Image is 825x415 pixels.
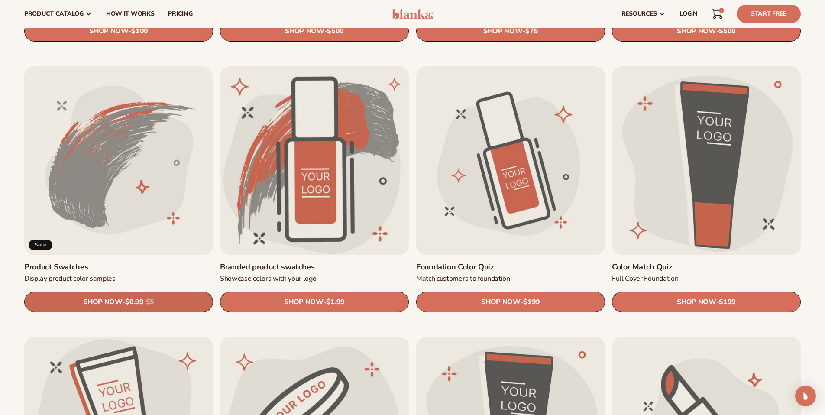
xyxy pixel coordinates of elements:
[131,28,148,36] span: $100
[24,262,213,272] a: Product Swatches
[719,28,736,36] span: $500
[525,28,538,36] span: $75
[24,21,213,42] a: SHOP NOW- $100
[220,262,409,272] a: Branded product swatches
[719,298,736,306] span: $199
[83,298,122,306] span: SHOP NOW
[612,292,801,312] a: SHOP NOW- $199
[483,27,522,36] span: SHOP NOW
[220,292,409,312] a: SHOP NOW- $1.99
[721,8,721,13] span: 2
[24,292,213,312] a: SHOP NOW- $0.99 $5
[481,298,520,306] span: SHOP NOW
[795,386,816,406] div: Open Intercom Messenger
[737,5,801,23] a: Start Free
[285,27,324,36] span: SHOP NOW
[89,27,128,36] span: SHOP NOW
[168,10,192,17] span: pricing
[677,298,716,306] span: SHOP NOW
[220,21,409,42] a: SHOP NOW- $500
[125,298,143,306] span: $0.99
[327,298,345,306] span: $1.99
[523,298,540,306] span: $199
[106,10,155,17] span: How It Works
[612,21,801,42] a: SHOP NOW- $500
[679,10,698,17] span: LOGIN
[416,262,605,272] a: Foundation Color Quiz
[392,9,433,19] img: logo
[612,262,801,272] a: Color Match Quiz
[621,10,657,17] span: resources
[416,292,605,312] a: SHOP NOW- $199
[24,10,84,17] span: product catalog
[285,298,324,306] span: SHOP NOW
[416,21,605,42] a: SHOP NOW- $75
[146,298,154,306] s: $5
[327,28,344,36] span: $500
[677,27,716,36] span: SHOP NOW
